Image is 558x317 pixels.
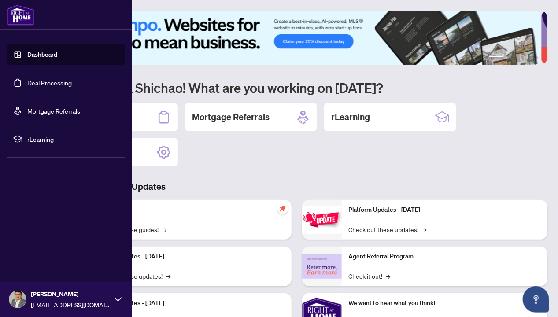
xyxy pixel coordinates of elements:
span: [PERSON_NAME] [31,289,110,299]
button: 3 [514,56,517,59]
p: Self-Help [92,205,285,215]
span: → [422,225,427,234]
img: Platform Updates - June 23, 2025 [302,206,342,234]
h2: Mortgage Referrals [192,111,270,123]
img: Agent Referral Program [302,254,342,279]
button: 4 [521,56,525,59]
button: 2 [507,56,510,59]
p: Platform Updates - [DATE] [349,205,541,215]
h2: rLearning [331,111,370,123]
a: Deal Processing [27,79,72,87]
button: 1 [489,56,503,59]
span: → [386,271,391,281]
button: 5 [528,56,532,59]
span: → [166,271,170,281]
a: Dashboard [27,51,57,59]
img: Slide 0 [46,11,541,65]
button: Open asap [523,286,549,313]
span: rLearning [27,134,119,144]
p: Agent Referral Program [349,252,541,262]
a: Mortgage Referrals [27,107,80,115]
p: Platform Updates - [DATE] [92,252,285,262]
span: pushpin [277,203,288,214]
button: 6 [535,56,539,59]
a: Check out these updates!→ [349,225,427,234]
img: Profile Icon [9,291,26,308]
h1: Welcome back Shichao! What are you working on [DATE]? [46,79,547,96]
p: Platform Updates - [DATE] [92,299,285,308]
span: [EMAIL_ADDRESS][DOMAIN_NAME] [31,300,110,310]
span: → [162,225,166,234]
p: We want to hear what you think! [349,299,541,308]
h3: Brokerage & Industry Updates [46,181,547,193]
a: Check it out!→ [349,271,391,281]
img: logo [7,4,34,26]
